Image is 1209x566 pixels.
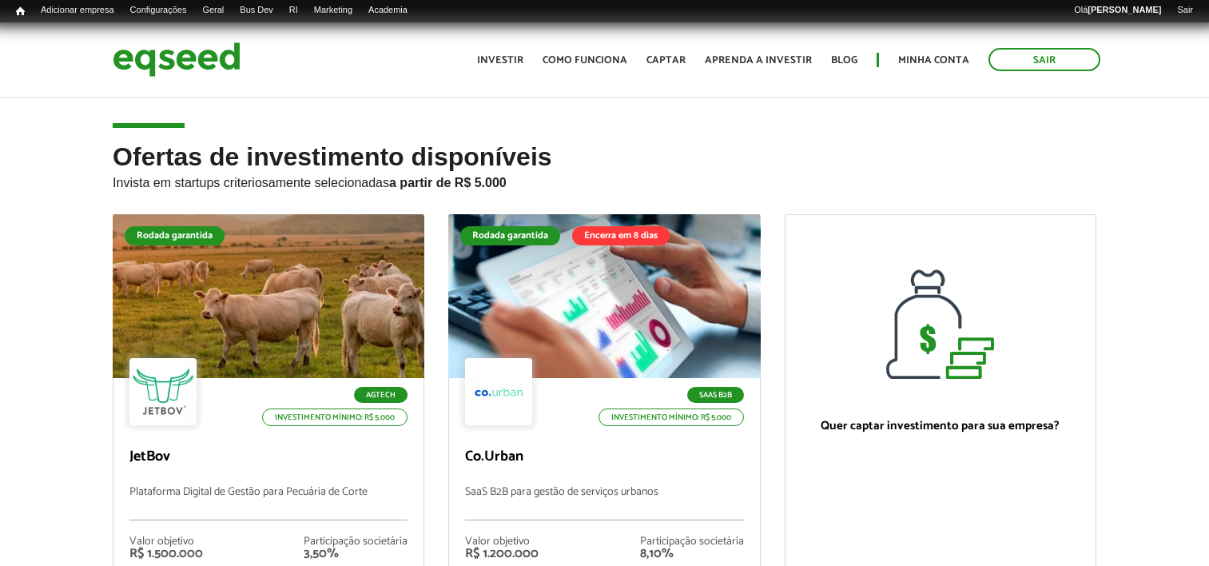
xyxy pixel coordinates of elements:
div: Participação societária [640,536,744,548]
p: Investimento mínimo: R$ 5.000 [599,409,744,426]
p: SaaS B2B [687,387,744,403]
a: Minha conta [898,55,969,66]
div: R$ 1.200.000 [465,548,539,560]
a: RI [281,4,306,17]
p: Agtech [354,387,408,403]
a: Sair [1169,4,1201,17]
div: 3,50% [304,548,408,560]
a: Configurações [122,4,195,17]
p: SaaS B2B para gestão de serviços urbanos [465,486,743,520]
strong: [PERSON_NAME] [1088,5,1161,14]
p: Co.Urban [465,448,743,466]
a: Adicionar empresa [33,4,122,17]
a: Aprenda a investir [705,55,812,66]
a: Captar [646,55,686,66]
div: Participação societária [304,536,408,548]
p: Investimento mínimo: R$ 5.000 [262,409,408,426]
a: Sair [988,48,1100,71]
img: EqSeed [113,38,241,81]
div: Rodada garantida [460,226,560,245]
div: Valor objetivo [129,536,203,548]
a: Academia [360,4,416,17]
a: Marketing [306,4,360,17]
div: Rodada garantida [125,226,225,245]
a: Geral [194,4,232,17]
a: Investir [477,55,523,66]
p: Plataforma Digital de Gestão para Pecuária de Corte [129,486,408,520]
p: JetBov [129,448,408,466]
a: Início [8,4,33,19]
a: Como funciona [543,55,627,66]
h2: Ofertas de investimento disponíveis [113,143,1096,214]
span: Início [16,6,25,17]
strong: a partir de R$ 5.000 [389,176,507,189]
div: Valor objetivo [465,536,539,548]
a: Blog [831,55,857,66]
p: Invista em startups criteriosamente selecionadas [113,171,1096,190]
a: Olá[PERSON_NAME] [1066,4,1169,17]
p: Quer captar investimento para sua empresa? [801,419,1080,433]
a: Bus Dev [232,4,281,17]
div: R$ 1.500.000 [129,548,203,560]
div: 8,10% [640,548,744,560]
div: Encerra em 8 dias [572,226,670,245]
